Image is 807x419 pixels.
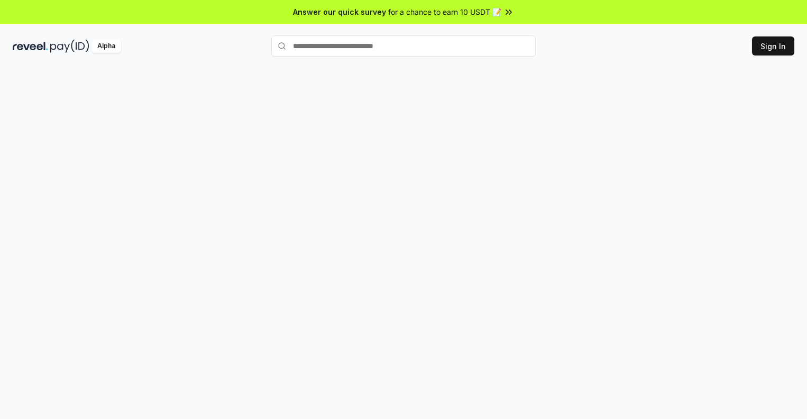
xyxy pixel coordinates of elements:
[293,6,386,17] span: Answer our quick survey
[752,36,794,55] button: Sign In
[50,40,89,53] img: pay_id
[91,40,121,53] div: Alpha
[13,40,48,53] img: reveel_dark
[388,6,501,17] span: for a chance to earn 10 USDT 📝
